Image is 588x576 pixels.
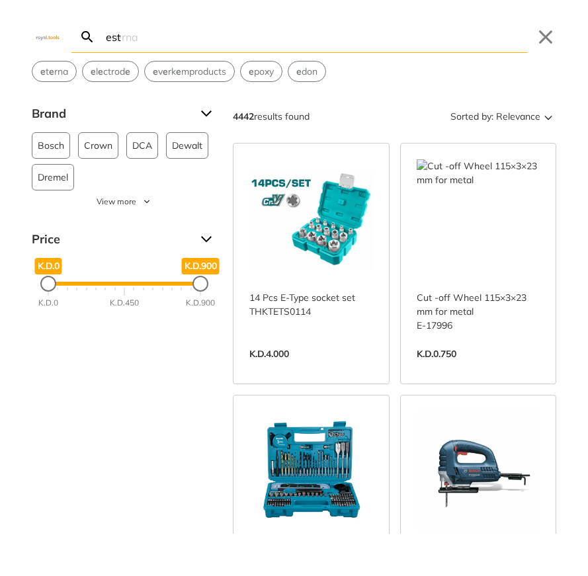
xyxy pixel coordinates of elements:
[241,62,282,81] button: Select suggestion: epoxy
[83,62,138,81] button: Select suggestion: electrode
[103,21,527,52] input: Search…
[79,29,95,45] svg: Search
[540,108,556,124] svg: Sort
[233,106,310,127] div: results found
[38,165,68,190] span: Dremel
[49,65,54,77] strong: e
[166,132,208,159] button: Dewalt
[91,65,96,77] strong: e
[153,65,226,79] span: v rk mproducts
[32,62,76,81] button: Select suggestion: eterna
[91,65,130,79] span: l ctrod
[233,110,254,122] strong: 4442
[249,65,254,77] strong: e
[249,65,274,79] span: poxy
[163,65,168,77] strong: e
[535,26,556,48] button: Close
[145,62,234,81] button: Select suggestion: everkemproducts
[240,61,282,82] div: Suggestion: epoxy
[192,276,208,292] div: Maximum Price
[32,132,70,159] button: Bosch
[32,229,190,250] span: Price
[32,34,63,40] img: Close
[125,65,130,77] strong: e
[32,61,77,82] div: Suggestion: eterna
[132,133,152,158] span: DCA
[176,65,181,77] strong: e
[172,133,202,158] span: Dewalt
[97,196,136,208] span: View more
[296,65,317,79] span: don
[110,297,139,309] div: K.D.450
[153,65,158,77] strong: e
[296,65,302,77] strong: e
[40,65,68,79] span: t rna
[448,106,556,127] button: Sorted by:Relevance Sort
[38,133,64,158] span: Bosch
[78,132,118,159] button: Crown
[32,164,74,190] button: Dremel
[40,276,56,292] div: Minimum Price
[32,103,190,124] span: Brand
[144,61,235,82] div: Suggestion: everkemproducts
[288,61,326,82] div: Suggestion: edon
[82,61,139,82] div: Suggestion: electrode
[98,65,103,77] strong: e
[126,132,158,159] button: DCA
[32,196,217,208] button: View more
[38,297,58,309] div: K.D.0
[496,106,540,127] span: Relevance
[288,62,325,81] button: Select suggestion: edon
[84,133,112,158] span: Crown
[186,297,215,309] div: K.D.900
[40,65,46,77] strong: e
